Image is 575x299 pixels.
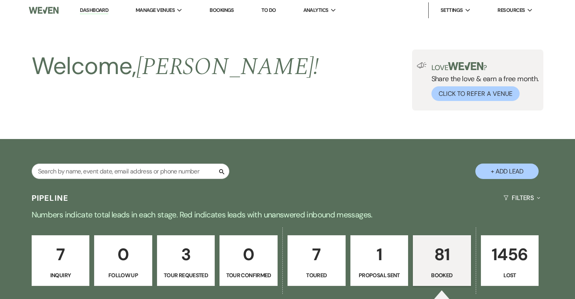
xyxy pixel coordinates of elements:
[37,241,85,268] p: 7
[500,187,543,208] button: Filters
[356,241,403,268] p: 1
[431,62,539,71] p: Love ?
[162,241,210,268] p: 3
[418,241,466,268] p: 81
[413,235,471,286] a: 81Booked
[350,235,409,286] a: 1Proposal Sent
[157,235,215,286] a: 3Tour Requested
[162,271,210,280] p: Tour Requested
[356,271,403,280] p: Proposal Sent
[418,271,466,280] p: Booked
[32,164,229,179] input: Search by name, event date, email address or phone number
[475,164,539,179] button: + Add Lead
[225,241,272,268] p: 0
[287,235,346,286] a: 7Toured
[497,6,525,14] span: Resources
[486,271,534,280] p: Lost
[293,271,340,280] p: Toured
[32,50,319,84] h2: Welcome,
[37,271,85,280] p: Inquiry
[431,86,520,101] button: Click to Refer a Venue
[3,208,572,221] p: Numbers indicate total leads in each stage. Red indicates leads with unanswered inbound messages.
[32,192,69,204] h3: Pipeline
[261,7,276,13] a: To Do
[427,62,539,101] div: Share the love & earn a free month.
[99,271,147,280] p: Follow Up
[80,7,108,14] a: Dashboard
[99,241,147,268] p: 0
[29,2,59,19] img: Weven Logo
[417,62,427,69] img: loud-speaker-illustration.svg
[441,6,463,14] span: Settings
[448,62,483,70] img: weven-logo-green.svg
[486,241,534,268] p: 1456
[219,235,278,286] a: 0Tour Confirmed
[32,235,90,286] a: 7Inquiry
[225,271,272,280] p: Tour Confirmed
[94,235,152,286] a: 0Follow Up
[481,235,539,286] a: 1456Lost
[136,49,319,85] span: [PERSON_NAME] !
[136,6,175,14] span: Manage Venues
[293,241,340,268] p: 7
[303,6,329,14] span: Analytics
[210,7,234,13] a: Bookings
